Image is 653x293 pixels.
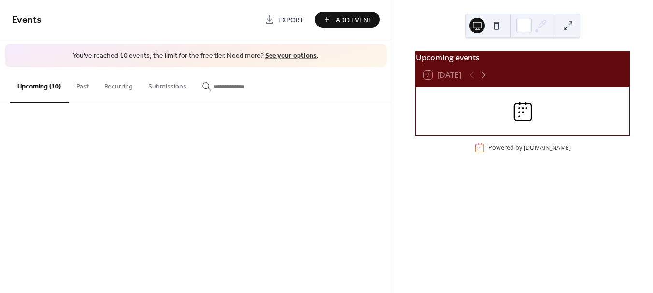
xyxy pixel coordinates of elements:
[278,15,304,25] span: Export
[265,49,317,62] a: See your options
[141,67,194,102] button: Submissions
[12,11,42,29] span: Events
[257,12,311,28] a: Export
[524,144,571,152] a: [DOMAIN_NAME]
[10,67,69,103] button: Upcoming (10)
[488,144,571,152] div: Powered by
[97,67,141,102] button: Recurring
[14,51,377,61] span: You've reached 10 events, the limit for the free tier. Need more? .
[69,67,97,102] button: Past
[416,52,629,63] div: Upcoming events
